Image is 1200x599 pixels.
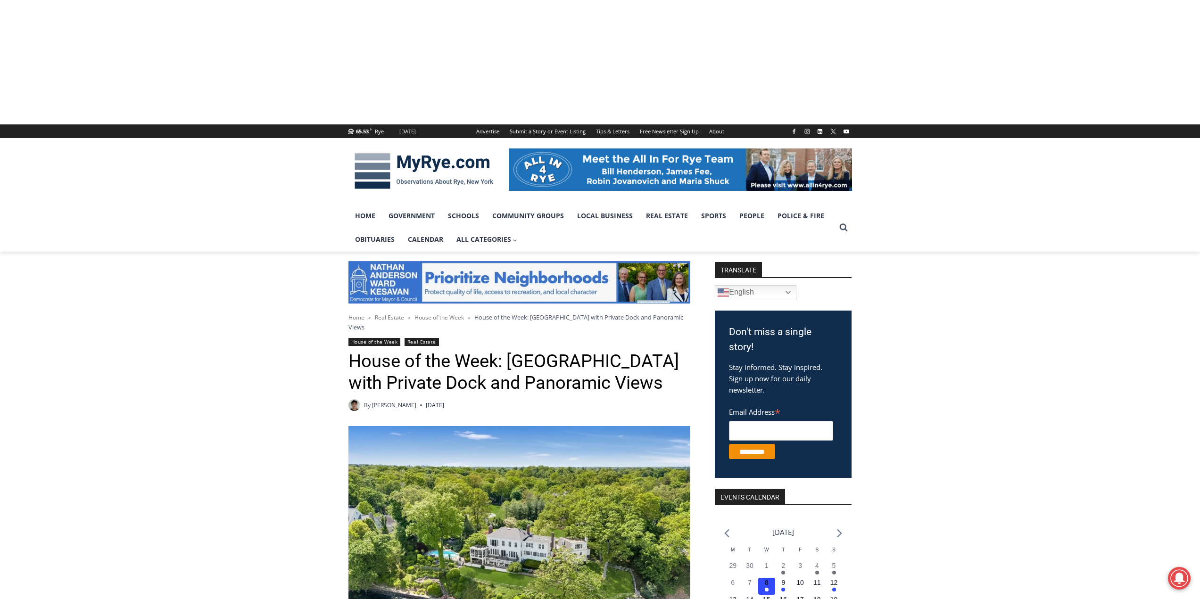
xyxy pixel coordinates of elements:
[715,285,796,300] a: English
[809,561,826,578] button: 4 Has events
[796,579,804,586] time: 10
[348,338,401,346] a: House of the Week
[826,546,843,561] div: Sunday
[775,578,792,595] button: 9 Has events
[715,262,762,277] strong: TRANSLATE
[765,562,769,569] time: 1
[764,547,769,552] span: W
[775,561,792,578] button: 2 Has events
[441,204,486,228] a: Schools
[832,562,836,569] time: 5
[718,287,729,298] img: en
[830,579,838,586] time: 12
[809,578,826,595] button: 11
[375,127,384,136] div: Rye
[450,228,524,251] a: All Categories
[792,578,809,595] button: 10
[401,228,450,251] a: Calendar
[471,124,505,138] a: Advertise
[765,579,769,586] time: 8
[731,547,735,552] span: M
[348,147,499,196] img: MyRye.com
[832,588,836,591] em: Has events
[792,561,809,578] button: 3
[815,562,819,569] time: 4
[782,547,785,552] span: T
[746,562,753,569] time: 30
[486,204,571,228] a: Community Groups
[781,562,785,569] time: 2
[426,401,444,410] time: [DATE]
[724,578,741,595] button: 6
[348,313,683,331] span: House of the Week: [GEOGRAPHIC_DATA] with Private Dock and Panoramic Views
[758,546,775,561] div: Wednesday
[591,124,635,138] a: Tips & Letters
[813,579,821,586] time: 11
[815,571,819,574] em: Has events
[505,124,591,138] a: Submit a Story or Event Listing
[828,126,839,137] a: X
[348,204,382,228] a: Home
[832,571,836,574] em: Has events
[781,579,785,586] time: 9
[639,204,695,228] a: Real Estate
[414,313,464,321] a: House of the Week
[368,314,371,321] span: >
[733,204,771,228] a: People
[509,148,852,191] img: All in for Rye
[405,338,439,346] a: Real Estate
[741,546,758,561] div: Tuesday
[724,546,741,561] div: Monday
[841,126,852,137] a: YouTube
[741,578,758,595] button: 7
[731,579,735,586] time: 6
[809,546,826,561] div: Saturday
[741,561,758,578] button: 30
[635,124,704,138] a: Free Newsletter Sign Up
[356,128,369,135] span: 65.53
[837,529,842,538] a: Next month
[715,489,785,505] h2: Events Calendar
[798,562,802,569] time: 3
[729,562,737,569] time: 29
[729,325,837,354] h3: Don't miss a single story!
[802,126,813,137] a: Instagram
[724,561,741,578] button: 29
[382,204,441,228] a: Government
[835,219,852,236] button: View Search Form
[815,547,819,552] span: S
[814,126,826,137] a: Linkedin
[408,314,411,321] span: >
[471,124,729,138] nav: Secondary Navigation
[399,127,416,136] div: [DATE]
[748,547,751,552] span: T
[571,204,639,228] a: Local Business
[758,578,775,595] button: 8 Has events
[348,313,364,321] a: Home
[348,204,835,252] nav: Primary Navigation
[758,561,775,578] button: 1
[704,124,729,138] a: About
[364,401,371,410] span: By
[772,526,794,539] li: [DATE]
[348,399,360,411] img: Patel, Devan - bio cropped 200x200
[788,126,800,137] a: Facebook
[826,561,843,578] button: 5 Has events
[348,312,690,332] nav: Breadcrumbs
[799,547,802,552] span: F
[375,313,404,321] a: Real Estate
[781,571,785,574] em: Has events
[729,402,833,419] label: Email Address
[792,546,809,561] div: Friday
[695,204,733,228] a: Sports
[765,588,769,591] em: Has events
[826,578,843,595] button: 12 Has events
[468,314,471,321] span: >
[781,588,785,591] em: Has events
[771,204,831,228] a: Police & Fire
[348,351,690,394] h1: House of the Week: [GEOGRAPHIC_DATA] with Private Dock and Panoramic Views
